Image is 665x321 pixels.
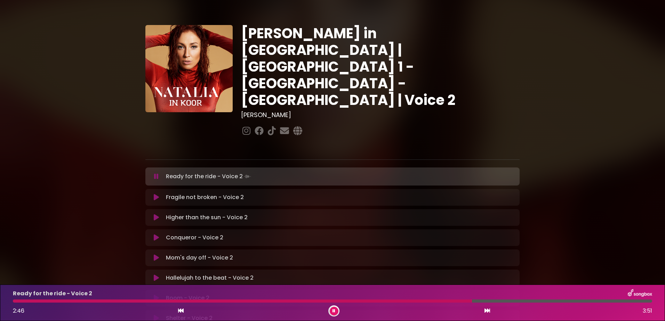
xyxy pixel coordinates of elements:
img: YTVS25JmS9CLUqXqkEhs [145,25,233,112]
p: Ready for the ride - Voice 2 [166,172,253,181]
img: songbox-logo-white.png [628,289,652,298]
p: Ready for the ride - Voice 2 [13,289,92,298]
span: 2:46 [13,307,24,315]
p: Conqueror - Voice 2 [166,233,223,242]
img: waveform4.gif [243,172,253,181]
h1: [PERSON_NAME] in [GEOGRAPHIC_DATA] | [GEOGRAPHIC_DATA] 1 - [GEOGRAPHIC_DATA] - [GEOGRAPHIC_DATA] ... [241,25,520,108]
p: Hallelujah to the beat - Voice 2 [166,274,254,282]
p: Fragile not broken - Voice 2 [166,193,244,201]
p: Higher than the sun - Voice 2 [166,213,248,222]
p: Mom's day off - Voice 2 [166,254,233,262]
span: 3:51 [643,307,652,315]
h3: [PERSON_NAME] [241,111,520,119]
